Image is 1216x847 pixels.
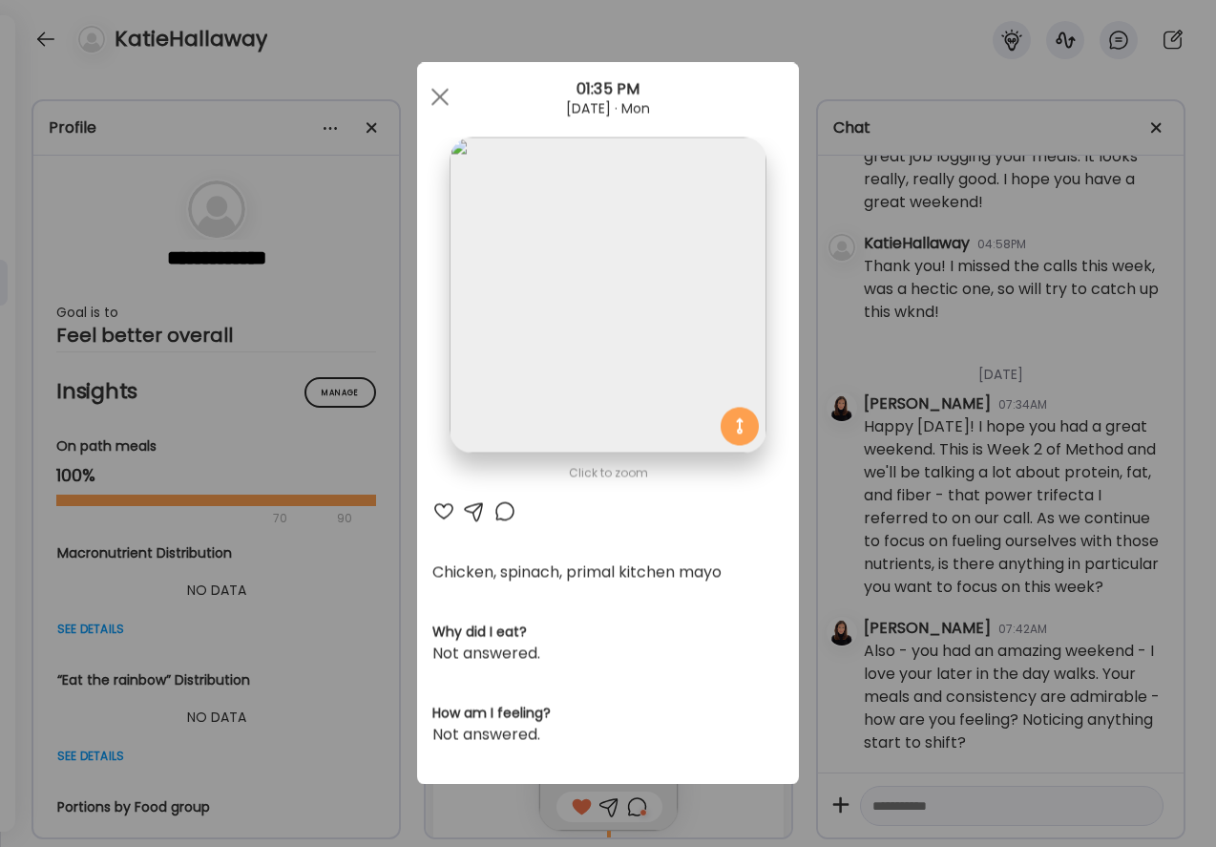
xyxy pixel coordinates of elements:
[432,704,784,724] h3: How am I feeling?
[432,561,784,584] div: Chicken, spinach, primal kitchen mayo
[450,138,765,454] img: images%2FvdBX62ROobQrfKOkvLTtjLCNzBE2%2FLpPY6tagWIHuRthJ5tL7%2F2LFkzZvBPLEXERfSzI1t_1080
[417,101,799,116] div: [DATE] · Mon
[432,462,784,485] div: Click to zoom
[417,78,799,101] div: 01:35 PM
[432,623,784,643] h3: Why did I eat?
[432,724,784,747] div: Not answered.
[432,643,784,666] div: Not answered.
